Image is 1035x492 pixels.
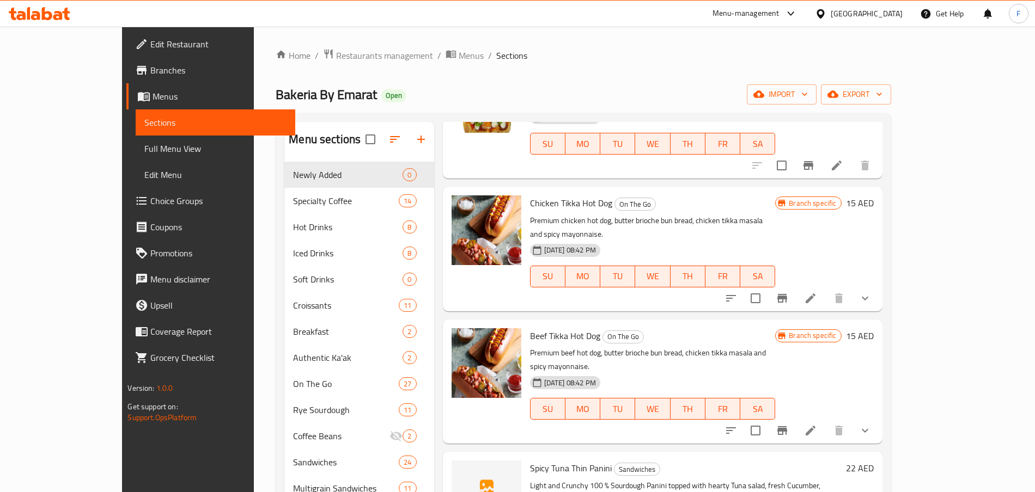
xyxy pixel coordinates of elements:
button: TU [600,398,635,420]
span: WE [640,268,666,284]
span: import [756,88,808,101]
span: Sandwiches [293,456,399,469]
button: Add section [408,126,434,152]
span: Rye Sourdough [293,403,399,416]
a: Edit menu item [804,292,817,305]
span: 11 [399,300,416,311]
span: TU [605,268,631,284]
span: MO [570,268,596,284]
span: TH [675,136,701,152]
span: SA [745,401,771,417]
div: items [399,403,416,416]
svg: Inactive section [389,429,403,442]
button: SU [530,266,565,287]
span: Get support on: [127,399,178,414]
span: Croissants [293,299,399,312]
div: On The Go [293,377,399,390]
button: WE [635,133,670,155]
li: / [437,49,441,62]
a: Edit menu item [804,424,817,437]
button: TH [671,398,705,420]
span: Soft Drinks [293,273,403,286]
svg: Show Choices [859,424,872,437]
span: 0 [403,170,416,180]
span: MO [570,401,596,417]
button: TH [671,266,705,287]
div: Sandwiches24 [284,449,434,475]
span: Version: [127,381,154,395]
span: On The Go [615,198,655,211]
a: Full Menu View [136,136,295,162]
span: TH [675,268,701,284]
span: Spicy Tuna Thin Panini [530,460,612,476]
svg: Show Choices [859,292,872,305]
button: FR [705,133,740,155]
a: Edit menu item [830,159,843,172]
span: WE [640,401,666,417]
span: Select to update [744,287,767,310]
button: TU [600,133,635,155]
span: 1.0.0 [156,381,173,395]
span: Branch specific [784,330,841,341]
span: 8 [403,222,416,232]
span: 2 [403,327,416,337]
button: delete [826,285,852,311]
span: Specialty Coffee [293,194,399,207]
div: On The Go [602,330,644,343]
button: delete [826,417,852,444]
span: MO [570,136,596,152]
button: sort-choices [718,417,744,444]
a: Edit Restaurant [126,31,295,57]
span: Choice Groups [150,194,286,207]
div: items [399,456,416,469]
span: Sort sections [382,126,408,152]
div: Menu-management [713,7,780,20]
span: Select all sections [359,128,382,151]
span: Coffee Beans [293,429,389,442]
span: Grocery Checklist [150,351,286,364]
span: Breakfast [293,325,403,338]
div: Hot Drinks8 [284,214,434,240]
span: TU [605,401,631,417]
button: SU [530,133,565,155]
div: items [403,247,416,260]
img: Chicken Tikka Hot Dog [452,195,521,265]
span: Menus [153,90,286,103]
button: import [747,84,817,104]
div: items [399,299,416,312]
a: Grocery Checklist [126,345,295,371]
span: 11 [399,405,416,415]
button: export [821,84,891,104]
h6: 15 AED [846,195,874,211]
a: Sections [136,109,295,136]
span: Branches [150,64,286,77]
button: show more [852,285,878,311]
button: Branch-specific-item [769,285,795,311]
div: Rye Sourdough11 [284,397,434,423]
div: items [403,429,416,442]
a: Menus [446,48,484,63]
a: Branches [126,57,295,83]
span: [DATE] 08:42 PM [540,245,600,255]
span: Open [381,91,406,100]
a: Menus [126,83,295,109]
h6: 22 AED [846,460,874,476]
span: SU [535,268,561,284]
span: SA [745,268,771,284]
button: FR [705,266,740,287]
p: Premium chicken hot dog, butter brioche bun bread, chicken tikka masala and spicy mayonnaise. [530,214,776,241]
div: Iced Drinks [293,247,403,260]
div: On The Go [614,198,656,211]
span: Hot Drinks [293,220,403,233]
button: SU [530,398,565,420]
span: Promotions [150,247,286,260]
span: Edit Menu [144,168,286,181]
div: items [403,351,416,364]
button: SA [740,133,775,155]
li: / [488,49,492,62]
span: 24 [399,457,416,468]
